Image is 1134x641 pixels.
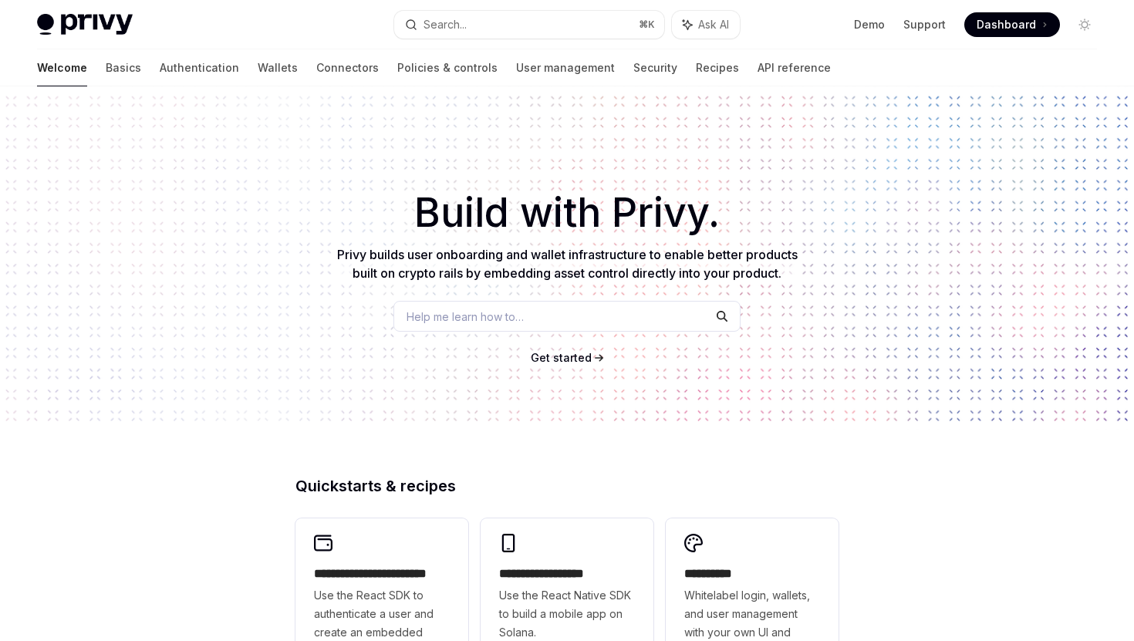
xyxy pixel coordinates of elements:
[639,19,655,31] span: ⌘ K
[1072,12,1097,37] button: Toggle dark mode
[531,350,592,366] a: Get started
[106,49,141,86] a: Basics
[633,49,677,86] a: Security
[531,351,592,364] span: Get started
[295,478,456,494] span: Quickstarts & recipes
[397,49,498,86] a: Policies & controls
[977,17,1036,32] span: Dashboard
[37,14,133,35] img: light logo
[394,11,663,39] button: Search...⌘K
[903,17,946,32] a: Support
[337,247,798,281] span: Privy builds user onboarding and wallet infrastructure to enable better products built on crypto ...
[407,309,524,325] span: Help me learn how to…
[854,17,885,32] a: Demo
[258,49,298,86] a: Wallets
[414,199,720,227] span: Build with Privy.
[698,17,729,32] span: Ask AI
[964,12,1060,37] a: Dashboard
[758,49,831,86] a: API reference
[37,49,87,86] a: Welcome
[316,49,379,86] a: Connectors
[424,15,467,34] div: Search...
[160,49,239,86] a: Authentication
[516,49,615,86] a: User management
[672,11,740,39] button: Ask AI
[696,49,739,86] a: Recipes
